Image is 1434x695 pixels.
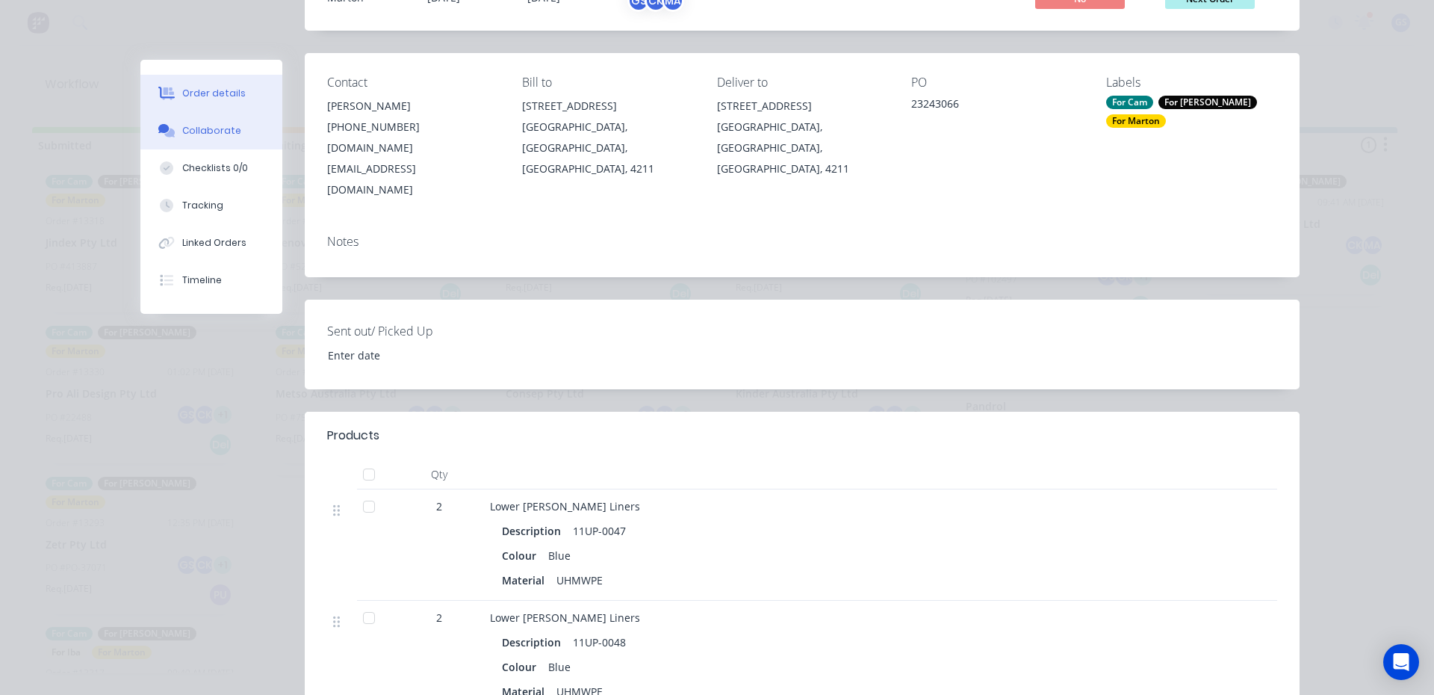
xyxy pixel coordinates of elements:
div: Blue [542,656,577,678]
div: [STREET_ADDRESS] [522,96,693,117]
div: For Cam [1106,96,1153,109]
div: [DOMAIN_NAME][EMAIL_ADDRESS][DOMAIN_NAME] [327,138,498,200]
div: [STREET_ADDRESS][GEOGRAPHIC_DATA], [GEOGRAPHIC_DATA], [GEOGRAPHIC_DATA], 4211 [522,96,693,179]
div: For Marton [1106,114,1166,128]
div: Colour [502,545,542,566]
span: Lower [PERSON_NAME] Liners [490,611,640,625]
span: Lower [PERSON_NAME] Liners [490,499,640,513]
button: Linked Orders [140,224,282,262]
div: Description [502,631,567,653]
div: For [PERSON_NAME] [1158,96,1257,109]
div: Material [502,569,550,591]
button: Checklists 0/0 [140,149,282,187]
div: Qty [394,460,484,489]
button: Tracking [140,187,282,224]
div: Labels [1106,75,1277,90]
input: Enter date [317,344,503,366]
span: 2 [436,610,442,625]
div: [GEOGRAPHIC_DATA], [GEOGRAPHIC_DATA], [GEOGRAPHIC_DATA], 4211 [522,117,693,179]
span: 2 [436,498,442,514]
div: 11UP-0048 [567,631,632,653]
div: Collaborate [182,124,241,138]
div: Description [502,520,567,542]
div: [GEOGRAPHIC_DATA], [GEOGRAPHIC_DATA], [GEOGRAPHIC_DATA], 4211 [717,117,888,179]
div: [PHONE_NUMBER] [327,117,498,138]
div: 11UP-0047 [567,520,632,542]
div: PO [911,75,1082,90]
div: UHMWPE [550,569,609,591]
div: [STREET_ADDRESS][GEOGRAPHIC_DATA], [GEOGRAPHIC_DATA], [GEOGRAPHIC_DATA], 4211 [717,96,888,179]
div: [PERSON_NAME][PHONE_NUMBER][DOMAIN_NAME][EMAIL_ADDRESS][DOMAIN_NAME] [327,96,498,200]
div: Deliver to [717,75,888,90]
div: [STREET_ADDRESS] [717,96,888,117]
button: Order details [140,75,282,112]
label: Sent out/ Picked Up [327,322,514,340]
div: Order details [182,87,246,100]
div: Blue [542,545,577,566]
div: Checklists 0/0 [182,161,248,175]
div: 23243066 [911,96,1082,117]
div: [PERSON_NAME] [327,96,498,117]
button: Collaborate [140,112,282,149]
div: Open Intercom Messenger [1383,644,1419,680]
div: Bill to [522,75,693,90]
div: Contact [327,75,498,90]
div: Linked Orders [182,236,246,250]
div: Timeline [182,274,222,287]
div: Tracking [182,199,223,212]
div: Products [327,427,379,445]
button: Timeline [140,262,282,299]
div: Notes [327,235,1277,249]
div: Colour [502,656,542,678]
